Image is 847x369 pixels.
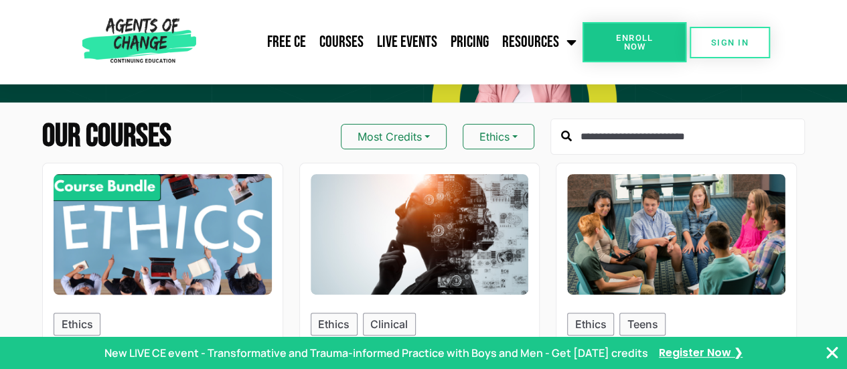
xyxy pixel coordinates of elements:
[575,316,607,332] p: Ethics
[444,25,495,59] a: Pricing
[463,124,534,149] button: Ethics
[341,124,447,149] button: Most Credits
[583,22,686,62] a: Enroll Now
[370,316,408,332] p: Clinical
[311,174,529,295] img: ChatGPT and AI for Social Workers and Mental Health Professionals (3 General CE Credit)
[627,316,658,332] p: Teens
[260,25,313,59] a: Free CE
[62,316,93,332] p: Ethics
[54,174,272,295] div: Ethics - 8 Credit CE Bundle
[313,25,370,59] a: Courses
[318,316,350,332] p: Ethics
[42,121,171,153] h2: Our Courses
[824,345,840,361] button: Close Banner
[104,345,648,361] p: New LIVE CE event - Transformative and Trauma-informed Practice with Boys and Men - Get [DATE] cr...
[711,38,749,47] span: SIGN IN
[604,33,665,51] span: Enroll Now
[567,174,785,295] img: Ethical Considerations with Kids and Teens (3 Ethics CE Credit)
[659,346,743,360] a: Register Now ❯
[43,168,283,301] img: Ethics - 8 Credit CE Bundle
[370,25,444,59] a: Live Events
[495,25,583,59] a: Resources
[690,27,770,58] a: SIGN IN
[202,25,583,59] nav: Menu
